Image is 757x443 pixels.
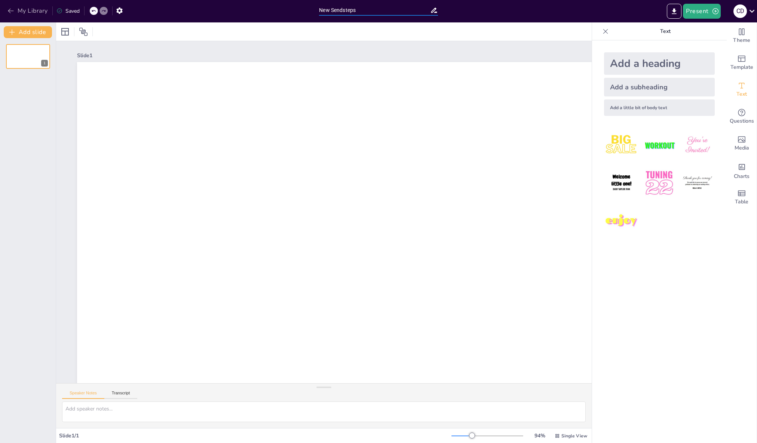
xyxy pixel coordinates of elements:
button: Present [683,4,720,19]
button: Transcript [104,391,138,399]
div: Add charts and graphs [727,157,757,184]
span: Charts [734,172,750,181]
div: 1 [6,44,50,69]
button: Export to PowerPoint [667,4,681,19]
div: Add text boxes [727,76,757,103]
span: Template [730,63,753,71]
div: Add a subheading [604,78,715,96]
div: Layout [59,26,71,38]
button: C D [733,4,747,19]
div: Slide 1 / 1 [59,432,451,439]
img: 6.jpeg [680,166,715,200]
div: 94 % [531,432,549,439]
div: Slide 1 [77,52,668,59]
button: Add slide [4,26,52,38]
span: Theme [733,36,750,44]
img: 4.jpeg [604,166,639,200]
span: Text [736,90,747,98]
span: Position [79,27,88,36]
img: 5.jpeg [642,166,677,200]
div: Add a little bit of body text [604,99,715,116]
div: Add a heading [604,52,715,75]
span: Single View [561,433,587,439]
span: Table [735,198,748,206]
input: Insert title [319,5,430,16]
img: 7.jpeg [604,204,639,239]
div: Add images, graphics, shapes or video [727,130,757,157]
div: Saved [56,7,80,15]
button: Speaker Notes [62,391,104,399]
span: Media [735,144,749,152]
img: 1.jpeg [604,128,639,163]
img: 3.jpeg [680,128,715,163]
div: Get real-time input from your audience [727,103,757,130]
div: Add a table [727,184,757,211]
button: My Library [6,5,51,17]
span: Questions [730,117,754,125]
div: Change the overall theme [727,22,757,49]
div: Add ready made slides [727,49,757,76]
div: C D [733,4,747,18]
img: 2.jpeg [642,128,677,163]
p: Text [612,22,719,40]
div: 1 [41,60,48,67]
